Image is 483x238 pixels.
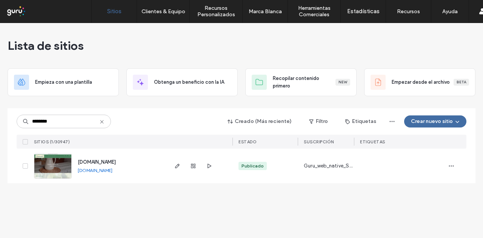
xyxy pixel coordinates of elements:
[241,163,264,169] div: Publicado
[249,8,282,15] label: Marca Blanca
[360,139,385,144] span: ETIQUETAS
[245,68,357,96] div: Recopilar contenido primeroNew
[78,159,116,165] a: [DOMAIN_NAME]
[454,79,469,86] div: Beta
[154,78,224,86] span: Obtenga un beneficio con la IA
[301,115,335,127] button: Filtro
[190,5,242,18] label: Recursos Personalizados
[364,68,475,96] div: Empezar desde el archivoBeta
[8,68,119,96] div: Empieza con una plantilla
[221,115,298,127] button: Creado (Más reciente)
[273,75,335,90] span: Recopilar contenido primero
[304,162,354,170] span: Guru_web_native_Standard
[8,38,84,53] span: Lista de sitios
[397,8,420,15] label: Recursos
[442,8,458,15] label: Ayuda
[34,139,70,144] span: SITIOS (1/30947)
[347,8,380,15] label: Estadísticas
[335,79,350,86] div: New
[304,139,334,144] span: Suscripción
[288,5,340,18] label: Herramientas Comerciales
[338,115,383,127] button: Etiquetas
[142,8,185,15] label: Clientes & Equipo
[107,8,122,15] label: Sitios
[404,115,466,127] button: Crear nuevo sitio
[35,78,92,86] span: Empieza con una plantilla
[78,167,112,173] a: [DOMAIN_NAME]
[392,78,450,86] span: Empezar desde el archivo
[126,68,238,96] div: Obtenga un beneficio con la IA
[238,139,257,144] span: ESTADO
